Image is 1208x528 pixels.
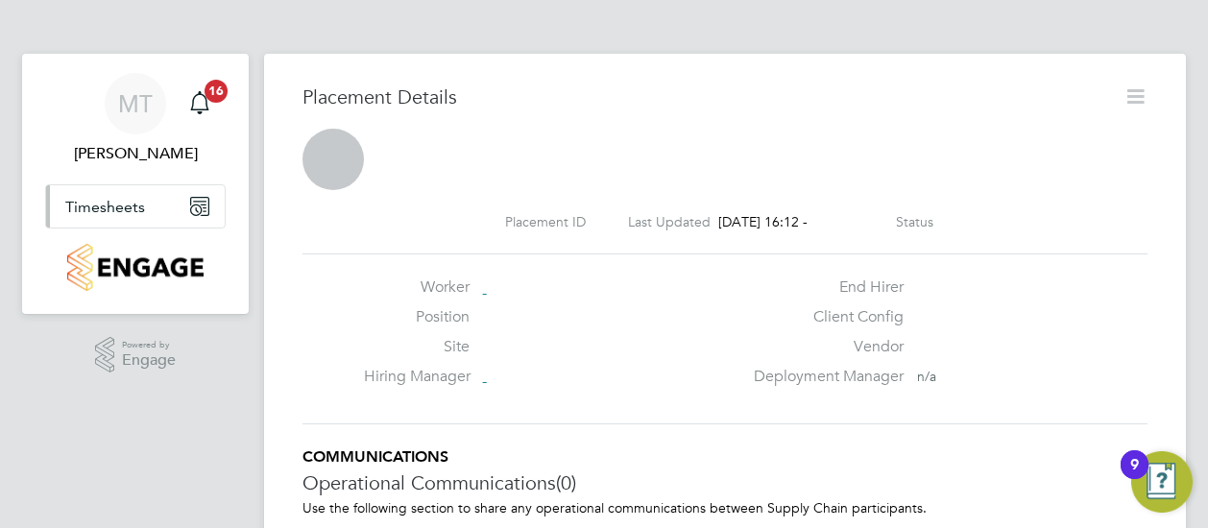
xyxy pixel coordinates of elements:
[67,244,203,291] img: countryside-properties-logo-retina.png
[46,185,225,228] button: Timesheets
[742,337,904,357] label: Vendor
[917,368,936,385] span: n/a
[205,80,228,103] span: 16
[505,213,586,230] label: Placement ID
[22,54,249,314] nav: Main navigation
[45,73,226,165] a: MT[PERSON_NAME]
[364,367,470,387] label: Hiring Manager
[628,213,711,230] label: Last Updated
[302,447,1148,468] h5: COMMUNICATIONS
[122,352,176,369] span: Engage
[364,307,470,327] label: Position
[556,470,576,495] span: (0)
[118,91,153,116] span: MT
[302,499,1148,516] p: Use the following section to share any operational communications between Supply Chain participants.
[718,213,808,230] span: [DATE] 16:12 -
[302,470,1148,495] h3: Operational Communications
[65,198,145,216] span: Timesheets
[302,84,1109,109] h3: Placement Details
[95,337,177,373] a: Powered byEngage
[896,213,933,230] label: Status
[45,244,226,291] a: Go to home page
[742,367,904,387] label: Deployment Manager
[742,277,904,298] label: End Hirer
[364,337,470,357] label: Site
[122,337,176,353] span: Powered by
[45,142,226,165] span: Matthew Tarbun
[181,73,219,134] a: 16
[1131,451,1193,513] button: Open Resource Center, 9 new notifications
[742,307,904,327] label: Client Config
[1130,465,1139,490] div: 9
[364,277,470,298] label: Worker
